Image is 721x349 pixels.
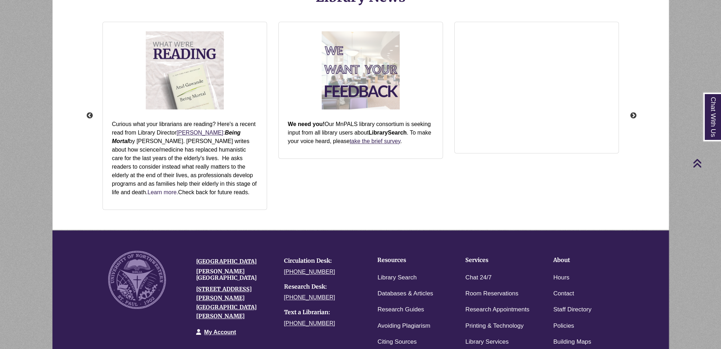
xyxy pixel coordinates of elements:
[465,273,492,283] a: Chat 24/7
[148,189,178,195] a: Learn more.
[142,28,227,113] img: Catalog entry
[284,269,335,275] a: [PHONE_NUMBER]
[377,321,430,331] a: Avoiding Plagiarism
[465,289,518,299] a: Room Reservations
[108,251,166,309] img: UNW seal
[284,294,335,300] a: [PHONE_NUMBER]
[288,120,433,146] p: Our MnPALS library consortium is seeking input from all library users about . To make your voice ...
[465,337,509,347] a: Library Services
[284,309,361,316] h4: Text a Librarian:
[284,320,335,326] a: [PHONE_NUMBER]
[630,112,637,119] button: Next
[553,289,574,299] a: Contact
[86,112,93,119] button: Previous
[284,284,361,290] h4: Research Desk:
[377,305,424,315] a: Research Guides
[377,257,443,263] h4: Resources
[112,130,241,144] i: Being Mortal
[553,257,619,263] h4: About
[196,268,273,281] h4: [PERSON_NAME][GEOGRAPHIC_DATA]
[368,130,407,136] strong: LibrarySearch
[112,120,257,197] p: Curious what your librarians are reading? Here's a recent read from Library Director : by [PERSON...
[196,258,257,265] a: [GEOGRAPHIC_DATA]
[553,321,574,331] a: Policies
[693,158,719,168] a: Back to Top
[553,337,591,347] a: Building Maps
[553,305,591,315] a: Staff Directory
[465,257,531,263] h4: Services
[318,28,403,113] img: Survey Link
[377,289,433,299] a: Databases & Articles
[204,329,236,335] a: My Account
[350,138,400,144] a: take the brief survey
[288,121,325,127] strong: We need you!
[196,285,257,320] a: [STREET_ADDRESS][PERSON_NAME][GEOGRAPHIC_DATA][PERSON_NAME]
[377,273,417,283] a: Library Search
[465,305,529,315] a: Research Appointments
[177,130,223,136] a: [PERSON_NAME]
[377,337,417,347] a: Citing Sources
[284,258,361,264] h4: Circulation Desk:
[465,321,523,331] a: Printing & Technology
[553,273,569,283] a: Hours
